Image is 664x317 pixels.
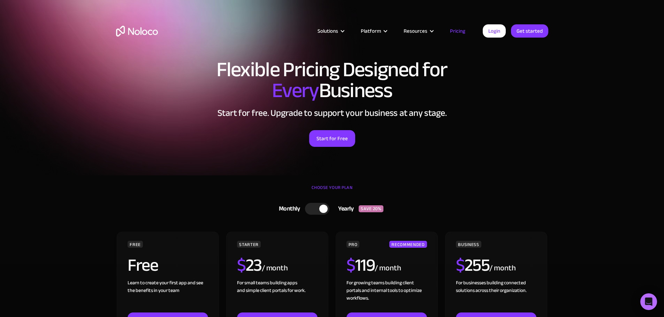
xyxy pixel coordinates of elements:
[309,130,355,147] a: Start for Free
[237,256,262,274] h2: 23
[272,71,319,110] span: Every
[128,279,208,312] div: Learn to create your first app and see the benefits in your team ‍
[237,279,317,312] div: For small teams building apps and simple client portals for work. ‍
[352,26,395,35] div: Platform
[346,241,359,248] div: PRO
[456,241,481,248] div: BUSINESS
[389,241,427,248] div: RECOMMENDED
[456,256,489,274] h2: 255
[404,26,427,35] div: Resources
[116,108,548,118] h2: Start for free. Upgrade to support your business at any stage.
[346,249,355,282] span: $
[511,24,548,38] a: Get started
[361,26,381,35] div: Platform
[128,256,158,274] h2: Free
[237,249,246,282] span: $
[346,279,427,312] div: For growing teams building client portals and internal tools to optimize workflows.
[318,26,338,35] div: Solutions
[640,293,657,310] div: Open Intercom Messenger
[456,279,536,312] div: For businesses building connected solutions across their organization. ‍
[375,263,401,274] div: / month
[483,24,506,38] a: Login
[456,249,465,282] span: $
[237,241,260,248] div: STARTER
[489,263,516,274] div: / month
[262,263,288,274] div: / month
[116,182,548,200] div: CHOOSE YOUR PLAN
[309,26,352,35] div: Solutions
[359,205,383,212] div: SAVE 20%
[128,241,143,248] div: FREE
[270,204,305,214] div: Monthly
[329,204,359,214] div: Yearly
[346,256,375,274] h2: 119
[116,26,158,37] a: home
[395,26,441,35] div: Resources
[116,59,548,101] h1: Flexible Pricing Designed for Business
[441,26,474,35] a: Pricing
